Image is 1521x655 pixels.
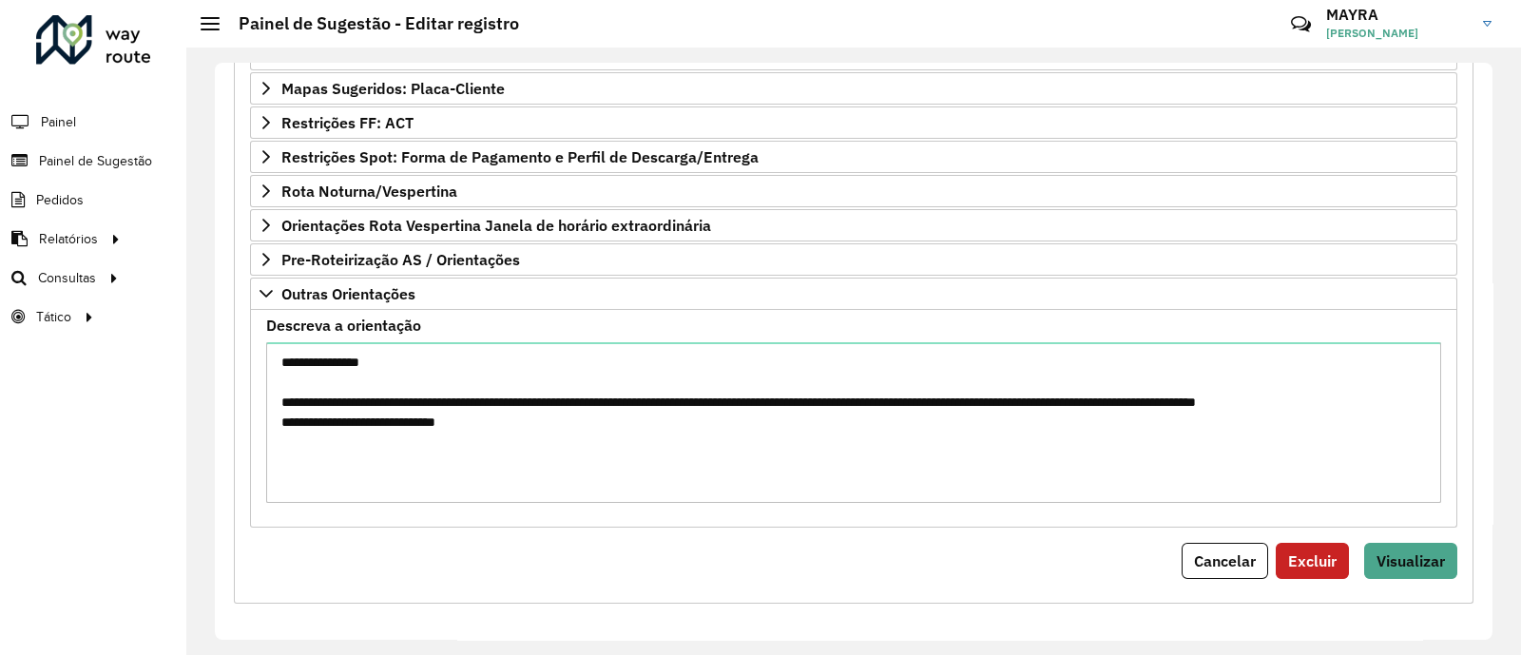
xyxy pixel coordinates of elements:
[220,13,519,34] h2: Painel de Sugestão - Editar registro
[250,243,1457,276] a: Pre-Roteirização AS / Orientações
[281,149,759,164] span: Restrições Spot: Forma de Pagamento e Perfil de Descarga/Entrega
[250,278,1457,310] a: Outras Orientações
[39,229,98,249] span: Relatórios
[1276,543,1349,579] button: Excluir
[1326,6,1469,24] h3: MAYRA
[1280,4,1321,45] a: Contato Rápido
[41,112,76,132] span: Painel
[281,218,711,233] span: Orientações Rota Vespertina Janela de horário extraordinária
[36,307,71,327] span: Tático
[250,106,1457,139] a: Restrições FF: ACT
[266,314,421,337] label: Descreva a orientação
[281,286,415,301] span: Outras Orientações
[36,190,84,210] span: Pedidos
[250,141,1457,173] a: Restrições Spot: Forma de Pagamento e Perfil de Descarga/Entrega
[281,252,520,267] span: Pre-Roteirização AS / Orientações
[1194,551,1256,570] span: Cancelar
[1364,543,1457,579] button: Visualizar
[39,151,152,171] span: Painel de Sugestão
[281,115,414,130] span: Restrições FF: ACT
[1326,25,1469,42] span: [PERSON_NAME]
[250,310,1457,528] div: Outras Orientações
[1288,551,1337,570] span: Excluir
[281,81,505,96] span: Mapas Sugeridos: Placa-Cliente
[1377,551,1445,570] span: Visualizar
[38,268,96,288] span: Consultas
[250,209,1457,241] a: Orientações Rota Vespertina Janela de horário extraordinária
[281,183,457,199] span: Rota Noturna/Vespertina
[250,72,1457,105] a: Mapas Sugeridos: Placa-Cliente
[1182,543,1268,579] button: Cancelar
[250,175,1457,207] a: Rota Noturna/Vespertina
